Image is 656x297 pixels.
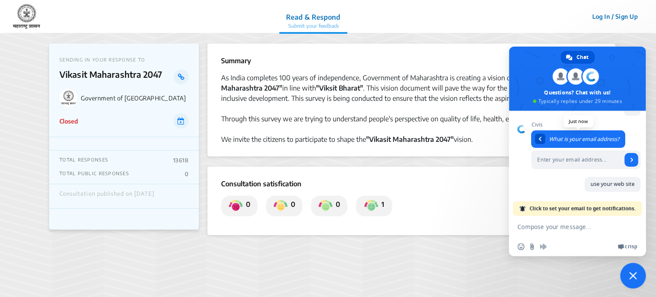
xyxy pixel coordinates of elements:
button: Log In / Sign Up [586,10,643,23]
p: Vikasit Maharashtra 2047 [59,69,174,85]
img: private_satisfied.png [364,199,378,213]
p: Submit your feedback [286,22,340,30]
img: private_somewhat_satisfied.png [319,199,332,213]
a: Chat [561,51,594,64]
img: Government of Maharashtra logo [59,89,77,107]
span: Audio message [540,243,547,250]
p: Government of [GEOGRAPHIC_DATA] [81,94,189,102]
p: 1 [378,199,384,213]
p: Summary [221,56,251,66]
a: Close chat [620,263,646,288]
span: Send a file [529,243,535,250]
img: private_somewhat_dissatisfied.png [274,199,287,213]
a: Send [624,153,638,167]
span: Insert an emoji [517,243,524,250]
div: As India completes 100 years of independence, Government of Maharashtra is creating a vision docu... [221,73,602,103]
p: TOTAL RESPONSES [59,157,108,164]
p: Closed [59,117,78,126]
p: Consultation satisfication [221,179,602,189]
input: Enter your email address... [531,150,622,169]
span: use your web site [591,180,635,188]
a: Crisp [618,243,637,250]
span: Click to set your email to get notifications. [529,201,635,216]
strong: "Vikasit Maharashtra 2047" [366,135,454,144]
p: 13618 [173,157,189,164]
p: 0 [242,199,250,213]
img: private_dissatisfied.png [229,199,242,213]
div: We invite the citizens to participate to shape the vision. [221,134,602,144]
img: 7907nfqetxyivg6ubhai9kg9bhzr [13,4,40,29]
span: Chat [576,51,588,64]
div: Consultation published on [DATE] [59,191,154,202]
span: Crisp [625,243,637,250]
p: TOTAL PUBLIC RESPONSES [59,171,129,177]
span: What is your email address? [549,135,619,143]
p: Read & Respond [286,12,340,22]
span: Civis [531,122,641,128]
div: Through this survey we are trying to understand people's perspective on quality of life, health, ... [221,114,602,124]
textarea: Compose your message... [517,216,620,237]
p: 0 [287,199,295,213]
p: SENDING IN YOUR RESPONSE TO [59,57,189,62]
strong: "Viksit Bharat" [316,84,363,92]
p: 0 [332,199,340,213]
p: 0 [185,171,189,177]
